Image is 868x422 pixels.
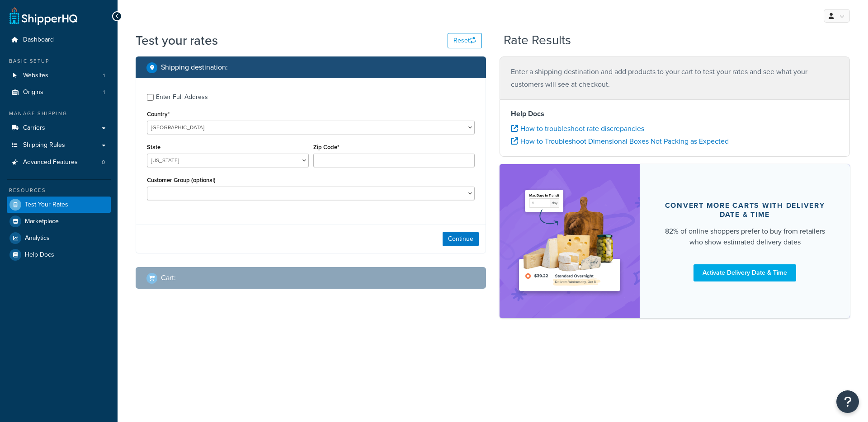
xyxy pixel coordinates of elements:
[103,72,105,80] span: 1
[693,264,796,281] a: Activate Delivery Date & Time
[313,144,339,150] label: Zip Code*
[156,91,208,103] div: Enter Full Address
[448,33,482,48] button: Reset
[504,33,571,47] h2: Rate Results
[7,230,111,246] a: Analytics
[23,124,45,132] span: Carriers
[7,154,111,171] a: Advanced Features0
[661,201,828,219] div: Convert more carts with delivery date & time
[161,274,176,282] h2: Cart :
[836,390,859,413] button: Open Resource Center
[443,232,479,246] button: Continue
[511,108,839,119] h4: Help Docs
[23,72,48,80] span: Websites
[7,57,111,65] div: Basic Setup
[25,251,54,259] span: Help Docs
[7,187,111,194] div: Resources
[136,32,218,49] h1: Test your rates
[7,154,111,171] li: Advanced Features
[661,226,828,248] div: 82% of online shoppers prefer to buy from retailers who show estimated delivery dates
[147,144,160,150] label: State
[25,234,50,242] span: Analytics
[7,137,111,154] a: Shipping Rules
[25,218,59,225] span: Marketplace
[23,36,54,44] span: Dashboard
[7,120,111,136] a: Carriers
[511,136,729,146] a: How to Troubleshoot Dimensional Boxes Not Packing as Expected
[511,123,644,134] a: How to troubleshoot rate discrepancies
[147,177,216,183] label: Customer Group (optional)
[103,89,105,96] span: 1
[7,213,111,230] a: Marketplace
[147,111,170,117] label: Country*
[23,89,43,96] span: Origins
[147,94,154,101] input: Enter Full Address
[7,84,111,101] a: Origins1
[7,67,111,84] li: Websites
[7,67,111,84] a: Websites1
[511,66,839,91] p: Enter a shipping destination and add products to your cart to test your rates and see what your c...
[7,84,111,101] li: Origins
[513,178,626,305] img: feature-image-ddt-36eae7f7280da8017bfb280eaccd9c446f90b1fe08728e4019434db127062ab4.png
[25,201,68,209] span: Test Your Rates
[23,141,65,149] span: Shipping Rules
[7,197,111,213] a: Test Your Rates
[161,63,228,71] h2: Shipping destination :
[7,110,111,117] div: Manage Shipping
[102,159,105,166] span: 0
[23,159,78,166] span: Advanced Features
[7,247,111,263] a: Help Docs
[7,32,111,48] a: Dashboard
